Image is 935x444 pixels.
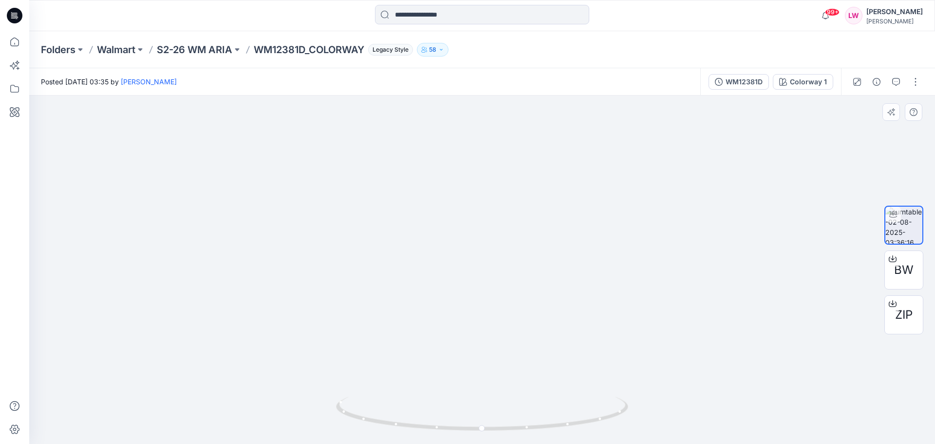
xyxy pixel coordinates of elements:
[157,43,232,57] a: S2-26 WM ARIA
[41,77,177,87] span: Posted [DATE] 03:35 by
[364,43,413,57] button: Legacy Style
[895,306,913,324] span: ZIP
[97,43,135,57] a: Walmart
[709,74,769,90] button: WM12381D
[845,7,862,24] div: LW
[894,261,914,279] span: BW
[41,43,75,57] a: Folders
[429,44,436,55] p: 58
[726,77,763,87] div: WM12381D
[254,43,364,57] p: WM12381D_COLORWAY
[368,44,413,56] span: Legacy Style
[885,207,922,244] img: turntable-02-08-2025-03:36:16
[866,18,923,25] div: [PERSON_NAME]
[869,74,884,90] button: Details
[121,77,177,86] a: [PERSON_NAME]
[417,43,449,57] button: 58
[790,77,827,87] div: Colorway 1
[773,74,833,90] button: Colorway 1
[866,6,923,18] div: [PERSON_NAME]
[825,8,840,16] span: 99+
